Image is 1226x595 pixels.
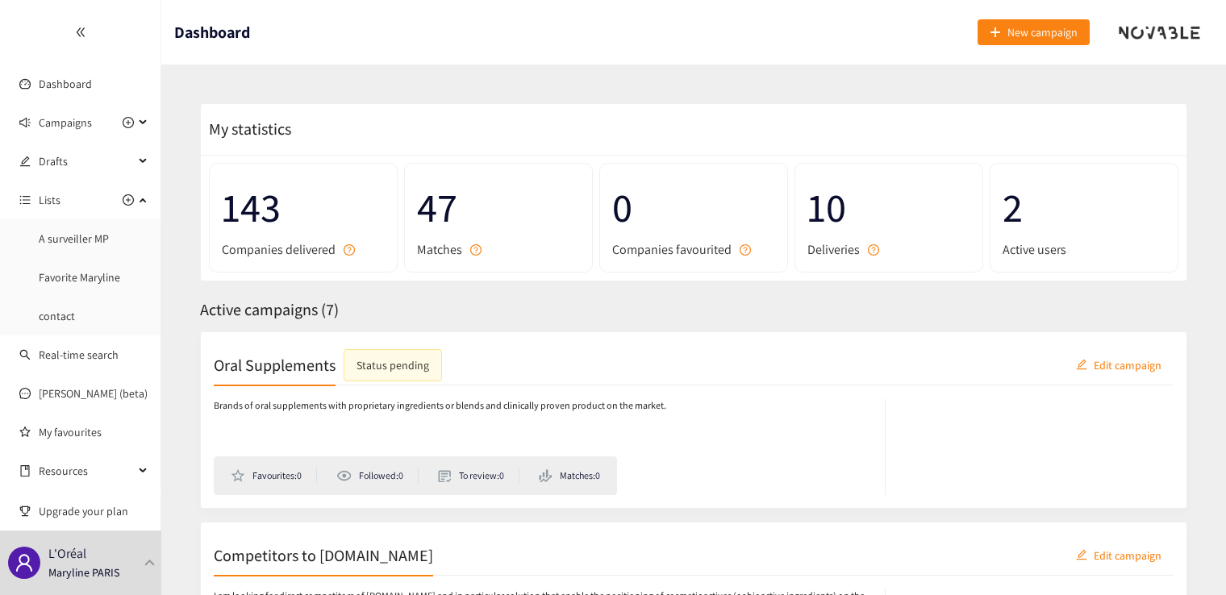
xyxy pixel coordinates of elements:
[344,244,355,256] span: question-circle
[39,416,148,448] a: My favourites
[39,106,92,139] span: Campaigns
[740,244,751,256] span: question-circle
[1003,176,1166,239] span: 2
[39,231,109,246] a: A surveiller MP
[19,117,31,128] span: sound
[48,564,119,581] p: Maryline PARIS
[470,244,482,256] span: question-circle
[231,468,317,483] li: Favourites: 0
[807,239,860,260] span: Deliveries
[438,468,519,483] li: To review: 0
[214,353,336,376] h2: Oral Supplements
[200,331,1187,509] a: Oral SupplementsStatus pendingeditEdit campaignBrands of oral supplements with proprietary ingred...
[1076,359,1087,372] span: edit
[39,347,119,362] a: Real-time search
[978,19,1090,45] button: plusNew campaign
[868,244,879,256] span: question-circle
[200,299,339,320] span: Active campaigns ( 7 )
[964,421,1226,595] div: Widget de chat
[39,77,92,91] a: Dashboard
[612,239,732,260] span: Companies favourited
[1094,356,1161,373] span: Edit campaign
[39,184,60,216] span: Lists
[39,270,120,285] a: Favorite Maryline
[39,455,134,487] span: Resources
[123,117,134,128] span: plus-circle
[48,543,86,564] p: L'Oréal
[19,194,31,206] span: unordered-list
[1003,239,1066,260] span: Active users
[214,543,433,566] h2: Competitors to [DOMAIN_NAME]
[39,386,148,401] a: [PERSON_NAME] (beta)
[75,27,86,38] span: double-left
[19,506,31,517] span: trophy
[19,156,31,167] span: edit
[417,239,462,260] span: Matches
[201,119,291,139] span: My statistics
[39,495,148,527] span: Upgrade your plan
[964,421,1226,595] iframe: Chat Widget
[539,468,600,483] li: Matches: 0
[336,468,419,483] li: Followed: 0
[357,356,429,373] div: Status pending
[39,145,134,177] span: Drafts
[612,176,775,239] span: 0
[214,398,666,414] p: Brands of oral supplements with proprietary ingredients or blends and clinically proven product o...
[222,176,385,239] span: 143
[417,176,580,239] span: 47
[222,239,336,260] span: Companies delivered
[1007,23,1078,41] span: New campaign
[1064,352,1174,377] button: editEdit campaign
[19,465,31,476] span: book
[990,27,1001,40] span: plus
[15,553,34,572] span: user
[807,176,970,239] span: 10
[123,194,134,206] span: plus-circle
[39,309,75,323] a: contact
